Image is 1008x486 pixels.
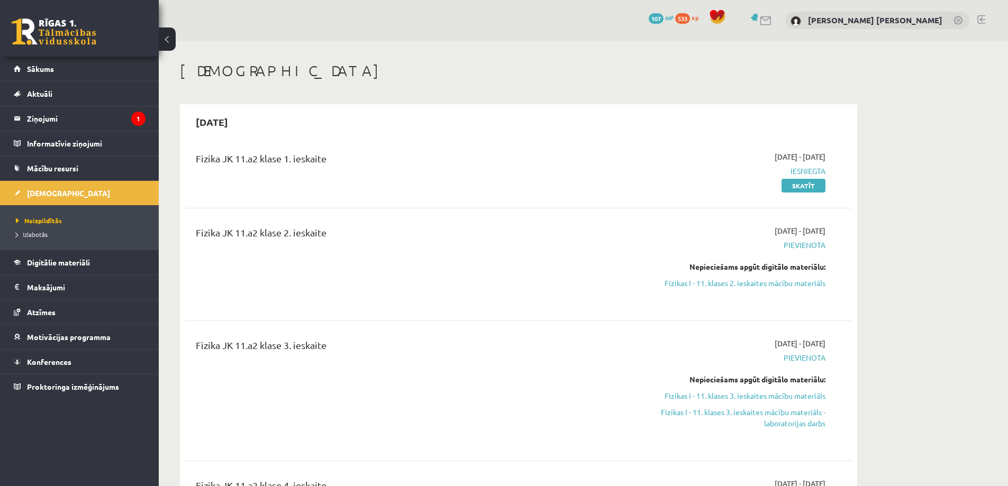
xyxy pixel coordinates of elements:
[626,278,825,289] a: Fizikas I - 11. klases 2. ieskaites mācību materiāls
[675,13,690,24] span: 533
[626,240,825,251] span: Pievienota
[14,156,146,180] a: Mācību resursi
[782,179,825,192] a: Skatīt
[27,258,90,267] span: Digitālie materiāli
[16,216,148,225] a: Neizpildītās
[775,225,825,236] span: [DATE] - [DATE]
[14,300,146,324] a: Atzīmes
[196,338,610,357] div: Fizika JK 11.a2 klase 3. ieskaite
[12,19,96,45] a: Rīgas 1. Tālmācības vidusskola
[14,374,146,399] a: Proktoringa izmēģinājums
[27,357,71,366] span: Konferences
[649,13,674,22] a: 107 mP
[27,188,110,198] span: [DEMOGRAPHIC_DATA]
[27,275,146,299] legend: Maksājumi
[16,230,148,239] a: Izlabotās
[14,325,146,349] a: Motivācijas programma
[675,13,704,22] a: 533 xp
[14,57,146,81] a: Sākums
[775,338,825,349] span: [DATE] - [DATE]
[14,250,146,274] a: Digitālie materiāli
[27,131,146,155] legend: Informatīvie ziņojumi
[14,106,146,131] a: Ziņojumi1
[185,109,239,134] h2: [DATE]
[14,275,146,299] a: Maksājumi
[14,181,146,205] a: [DEMOGRAPHIC_DATA]
[16,216,62,225] span: Neizpildītās
[27,89,52,98] span: Aktuāli
[14,131,146,155] a: Informatīvie ziņojumi
[791,16,801,26] img: Juris Eduards Pleikšnis
[27,64,54,74] span: Sākums
[692,13,698,22] span: xp
[131,112,146,126] i: 1
[626,352,825,363] span: Pievienota
[649,13,664,24] span: 107
[27,106,146,131] legend: Ziņojumi
[180,62,857,80] h1: [DEMOGRAPHIC_DATA]
[665,13,674,22] span: mP
[626,261,825,272] div: Nepieciešams apgūt digitālo materiālu:
[27,382,119,391] span: Proktoringa izmēģinājums
[196,225,610,245] div: Fizika JK 11.a2 klase 2. ieskaite
[626,374,825,385] div: Nepieciešams apgūt digitālo materiālu:
[27,163,78,173] span: Mācību resursi
[626,166,825,177] span: Iesniegta
[808,15,942,25] a: [PERSON_NAME] [PERSON_NAME]
[196,151,610,171] div: Fizika JK 11.a2 klase 1. ieskaite
[626,390,825,401] a: Fizikas I - 11. klases 3. ieskaites mācību materiāls
[16,230,48,239] span: Izlabotās
[27,332,111,342] span: Motivācijas programma
[626,407,825,429] a: Fizikas I - 11. klases 3. ieskaites mācību materiāls - laboratorijas darbs
[775,151,825,162] span: [DATE] - [DATE]
[14,81,146,106] a: Aktuāli
[14,350,146,374] a: Konferences
[27,307,56,317] span: Atzīmes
